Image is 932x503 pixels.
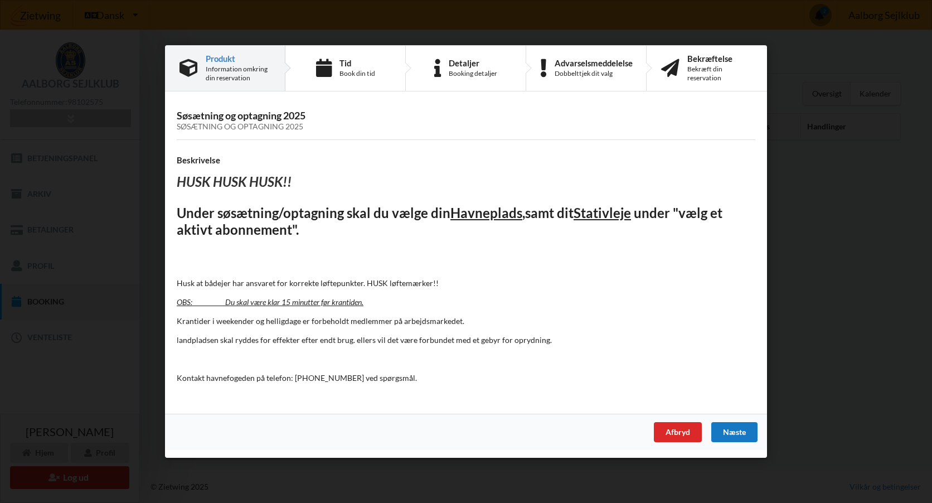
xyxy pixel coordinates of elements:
[177,109,755,132] h3: Søsætning og optagning 2025
[206,54,270,63] div: Produkt
[177,316,755,327] p: Krantider i weekender og helligdage er forbeholdt medlemmer på arbejdsmarkedet.
[206,65,270,83] div: Information omkring din reservation
[450,204,522,220] u: Havneplads
[177,173,292,190] i: HUSK HUSK HUSK!!
[555,59,633,67] div: Advarselsmeddelelse
[687,65,753,83] div: Bekræft din reservation
[177,297,363,307] u: OBS: Du skal være klar 15 minutter før krantiden.
[711,422,758,442] div: Næste
[555,69,633,78] div: Dobbelttjek dit valg
[522,204,525,220] u: ,
[574,204,631,220] u: Stativleje
[449,69,497,78] div: Booking detaljer
[177,155,755,166] h4: Beskrivelse
[339,69,375,78] div: Book din tid
[339,59,375,67] div: Tid
[177,335,755,346] p: landpladsen skal ryddes for effekter efter endt brug. ellers vil det være forbundet med et gebyr ...
[177,373,755,384] p: Kontakt havnefogeden på telefon: [PHONE_NUMBER] ved spørgsmål.
[687,54,753,63] div: Bekræftelse
[177,278,755,289] p: Husk at bådejer har ansvaret for korrekte løftepunkter. HUSK løftemærker!!
[449,59,497,67] div: Detaljer
[177,204,755,239] h2: Under søsætning/optagning skal du vælge din samt dit under "vælg et aktivt abonnement".
[177,122,755,132] div: Søsætning og optagning 2025
[654,422,702,442] div: Afbryd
